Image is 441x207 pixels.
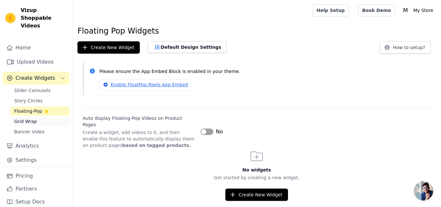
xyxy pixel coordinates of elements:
[313,4,349,16] a: Help Setup
[403,7,408,14] text: M
[10,117,69,126] a: Grid Wrap
[3,56,69,68] a: Upload Videos
[77,41,140,54] button: Create New Widget
[122,143,190,148] strong: based on tagged products.
[148,41,226,53] button: Default Design Settings
[216,128,223,136] span: No
[380,41,431,54] button: How to setup?
[380,46,431,52] a: How to setup?
[14,129,45,135] span: Banner Video
[14,108,49,114] span: Floating-Pop ⭐
[83,129,195,149] p: Create a widget, add videos to it, and then enable this feature to automatically display them on ...
[414,181,433,201] a: Open chat
[400,5,436,16] button: M My Store
[200,128,223,136] button: No
[411,5,436,16] p: My Store
[99,79,192,90] a: Enable FloatPop Reels App Embed
[14,87,51,94] span: Slider Carousels
[3,140,69,152] a: Analytics
[3,182,69,195] a: Partners
[21,6,67,30] span: Vizup Shoppable Videos
[15,74,55,82] span: Create Widgets
[10,107,69,116] a: Floating-Pop ⭐
[83,115,195,128] label: Auto display Floating-Pop Videos on Product Pages
[358,4,395,16] a: Book Demo
[5,13,15,23] img: Vizup
[14,118,37,125] span: Grid Wrap
[10,127,69,136] a: Banner Video
[72,167,441,173] h3: No widgets
[3,72,69,85] button: Create Widgets
[14,98,43,104] span: Story Circles
[3,154,69,167] a: Settings
[77,26,436,36] h1: Floating Pop Widgets
[72,174,441,181] p: Get started by creating a new widget.
[225,189,288,201] button: Create New Widget
[3,41,69,54] a: Home
[10,86,69,95] a: Slider Carousels
[10,96,69,105] a: Story Circles
[3,170,69,182] a: Pricing
[99,68,426,75] p: Please ensure the App Embed Block is enabled in your theme.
